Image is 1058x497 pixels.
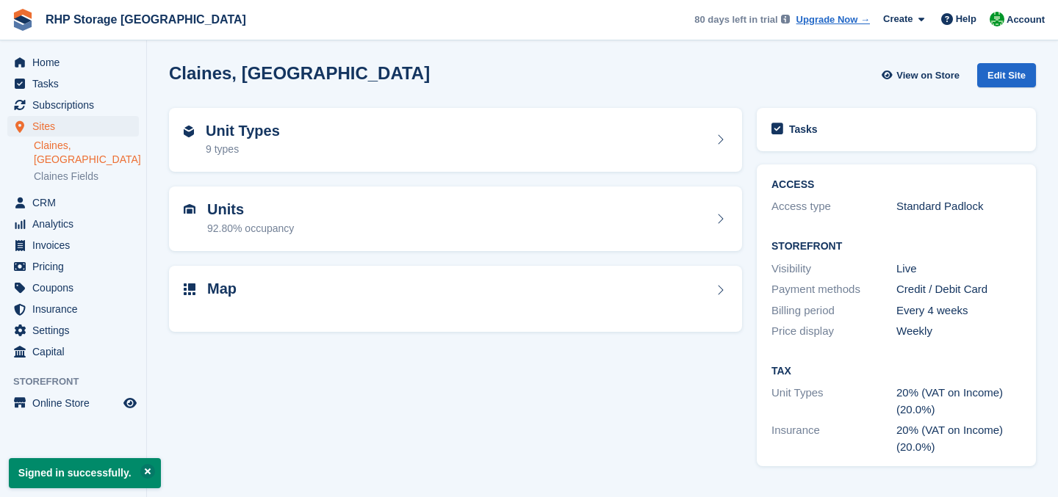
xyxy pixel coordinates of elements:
[771,422,896,455] div: Insurance
[206,142,280,157] div: 9 types
[207,280,237,297] h2: Map
[12,9,34,31] img: stora-icon-8386f47178a22dfd0bd8f6a31ec36ba5ce8667c1dd55bd0f319d3a0aa187defe.svg
[32,299,120,319] span: Insurance
[32,256,120,277] span: Pricing
[896,281,1021,298] div: Credit / Debit Card
[977,63,1036,87] div: Edit Site
[207,221,294,236] div: 92.80% occupancy
[40,7,252,32] a: RHP Storage [GEOGRAPHIC_DATA]
[32,73,120,94] span: Tasks
[771,323,896,340] div: Price display
[896,261,1021,277] div: Live
[771,179,1021,191] h2: ACCESS
[7,73,139,94] a: menu
[207,201,294,218] h2: Units
[896,323,1021,340] div: Weekly
[9,458,161,488] p: Signed in successfully.
[694,12,777,27] span: 80 days left in trial
[771,366,1021,377] h2: Tax
[990,12,1004,26] img: Rod
[169,63,430,83] h2: Claines, [GEOGRAPHIC_DATA]
[32,52,120,73] span: Home
[896,422,1021,455] div: 20% (VAT on Income) (20.0%)
[796,12,870,27] a: Upgrade Now →
[32,214,120,234] span: Analytics
[879,63,965,87] a: View on Store
[32,235,120,255] span: Invoices
[7,341,139,362] a: menu
[7,52,139,73] a: menu
[121,394,139,412] a: Preview store
[32,341,120,362] span: Capital
[32,320,120,341] span: Settings
[896,68,960,83] span: View on Store
[7,192,139,213] a: menu
[32,192,120,213] span: CRM
[169,266,742,333] a: Map
[13,374,146,389] span: Storefront
[896,385,1021,418] div: 20% (VAT on Income) (20.0%)
[781,15,790,23] img: icon-info-grey-7440780725fd019a000dd9b08b2336e03edf1995a4989e88bcd33f0948082b44.svg
[883,12,913,26] span: Create
[32,393,120,413] span: Online Store
[32,277,120,298] span: Coupons
[956,12,976,26] span: Help
[7,299,139,319] a: menu
[184,283,195,295] img: map-icn-33ee37083ee616e46c38cad1a60f524a97daa1e2b2c8c0bc3eb3415660979fc1.svg
[169,108,742,173] a: Unit Types 9 types
[7,116,139,137] a: menu
[32,95,120,115] span: Subscriptions
[771,281,896,298] div: Payment methods
[7,214,139,234] a: menu
[7,320,139,341] a: menu
[34,170,139,184] a: Claines Fields
[771,241,1021,253] h2: Storefront
[32,116,120,137] span: Sites
[184,204,195,214] img: unit-icn-7be61d7bf1b0ce9d3e12c5938cc71ed9869f7b940bace4675aadf7bd6d80202e.svg
[771,302,896,319] div: Billing period
[7,235,139,255] a: menu
[34,139,139,167] a: Claines, [GEOGRAPHIC_DATA]
[977,63,1036,93] a: Edit Site
[206,123,280,139] h2: Unit Types
[771,198,896,215] div: Access type
[169,186,742,251] a: Units 92.80% occupancy
[771,261,896,277] div: Visibility
[896,302,1021,319] div: Every 4 weeks
[7,95,139,115] a: menu
[789,123,818,136] h2: Tasks
[7,256,139,277] a: menu
[771,385,896,418] div: Unit Types
[1007,12,1045,27] span: Account
[7,277,139,298] a: menu
[7,393,139,413] a: menu
[896,198,1021,215] div: Standard Padlock
[184,126,194,137] img: unit-type-icn-2b2737a686de81e16bb02015468b77c625bbabd49415b5ef34ead5e3b44a266d.svg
